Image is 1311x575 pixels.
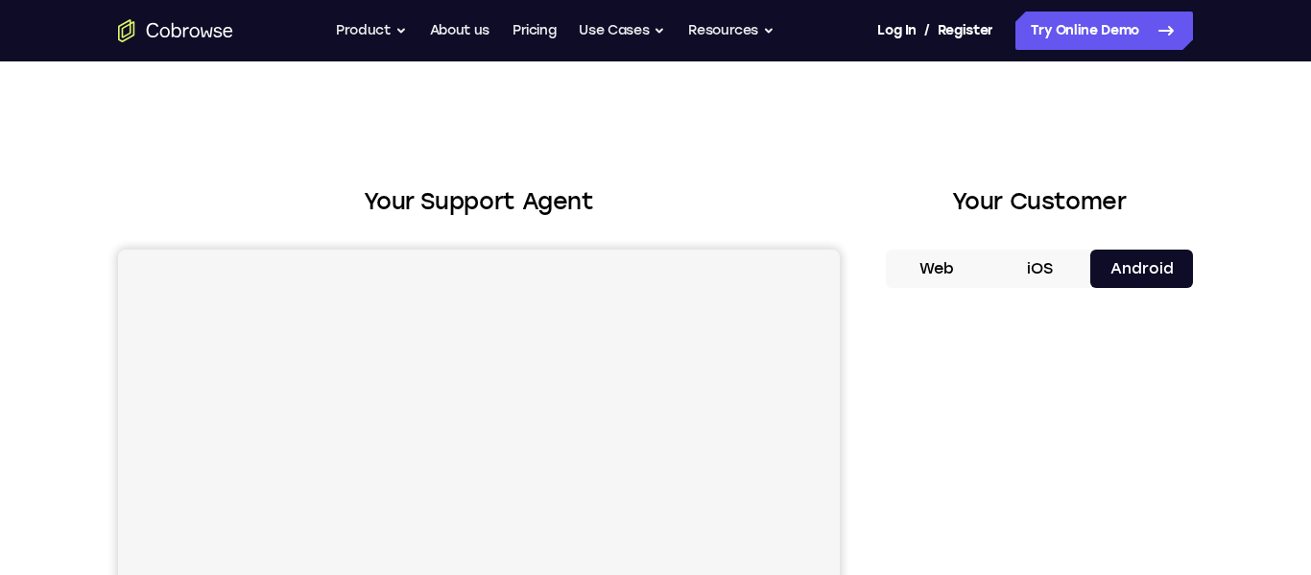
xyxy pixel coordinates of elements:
[1090,250,1193,288] button: Android
[989,250,1091,288] button: iOS
[118,19,233,42] a: Go to the home page
[924,19,930,42] span: /
[688,12,775,50] button: Resources
[877,12,916,50] a: Log In
[1015,12,1193,50] a: Try Online Demo
[579,12,665,50] button: Use Cases
[118,184,840,219] h2: Your Support Agent
[886,250,989,288] button: Web
[886,184,1193,219] h2: Your Customer
[430,12,489,50] a: About us
[336,12,407,50] button: Product
[512,12,557,50] a: Pricing
[938,12,993,50] a: Register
